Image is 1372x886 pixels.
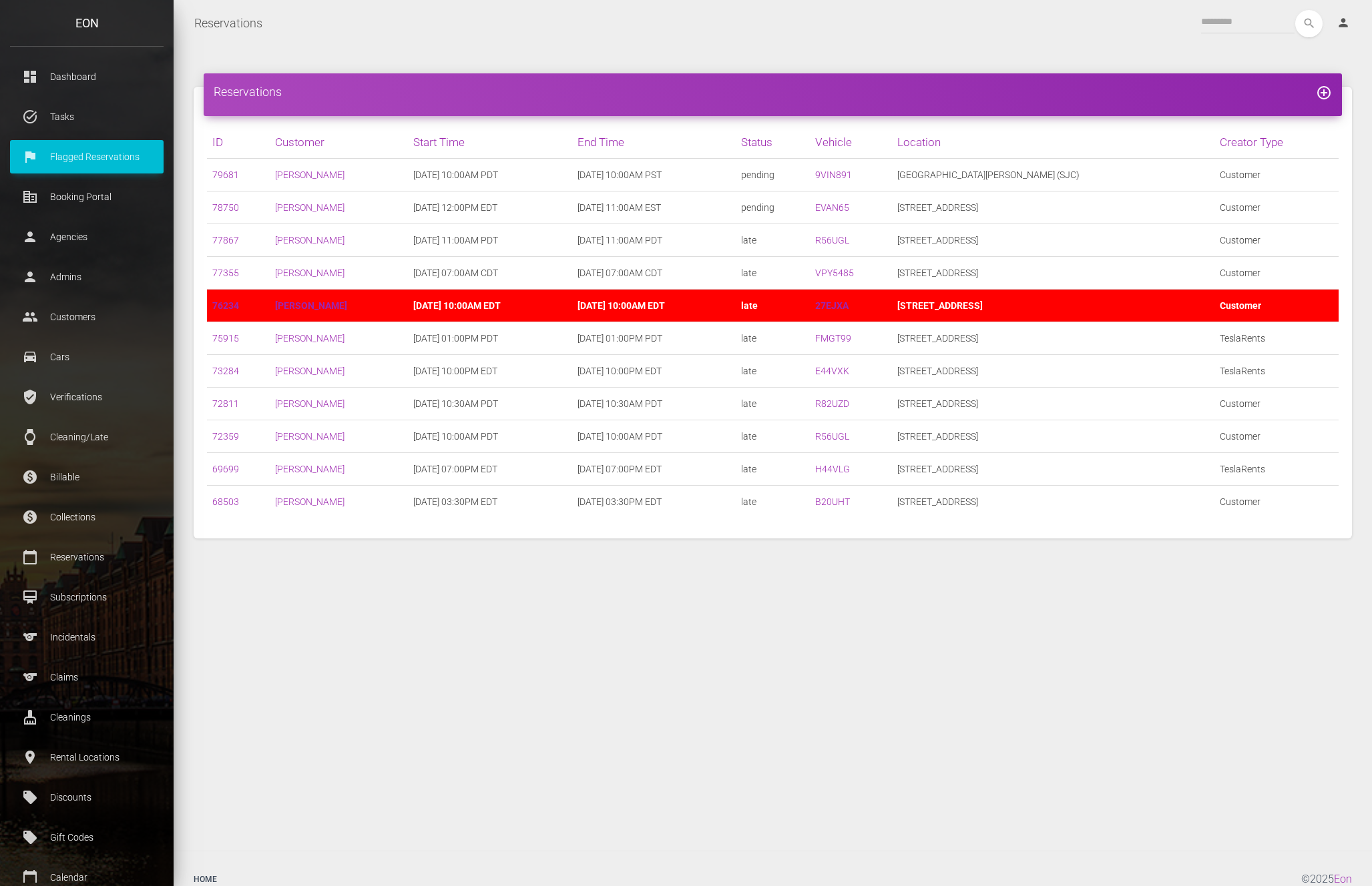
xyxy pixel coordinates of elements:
a: [PERSON_NAME] [275,169,345,180]
a: 77355 [212,268,239,278]
td: [DATE] 11:00AM PDT [408,224,572,257]
td: [DATE] 10:00AM EDT [408,290,572,322]
a: [PERSON_NAME] [275,366,345,376]
td: [DATE] 10:00PM EDT [408,355,572,388]
p: Collections [20,507,154,527]
td: Customer [1214,486,1339,518]
a: drive_eta Cars [10,340,164,374]
a: person Agencies [10,220,164,254]
td: late [736,486,809,518]
td: Customer [1214,224,1339,257]
a: 77867 [212,235,239,246]
a: corporate_fare Booking Portal [10,180,164,213]
a: add_circle_outline [1316,85,1332,99]
td: late [736,388,809,420]
a: FMGT99 [815,333,851,344]
td: [DATE] 10:30AM PDT [408,388,572,420]
td: late [736,355,809,388]
td: [STREET_ADDRESS] [892,191,1214,224]
p: Incidentals [20,627,154,647]
p: Verifications [20,387,154,407]
td: [STREET_ADDRESS] [892,453,1214,486]
th: End Time [572,126,736,159]
p: Reservations [20,547,154,567]
a: R56UGL [815,431,849,442]
td: TeslaRents [1214,355,1339,388]
a: person [1327,10,1362,37]
a: paid Collections [10,500,164,534]
a: [PERSON_NAME] [275,268,345,278]
p: Rental Locations [20,747,154,767]
a: E44VXK [815,366,849,376]
a: dashboard Dashboard [10,60,164,93]
td: [DATE] 12:00PM EDT [408,191,572,224]
p: Dashboard [20,67,154,87]
a: local_offer Discounts [10,781,164,814]
a: 76234 [212,300,239,311]
a: R82UZD [815,398,849,409]
td: late [736,290,809,322]
td: [DATE] 11:00AM PDT [572,224,736,257]
a: [PERSON_NAME] [275,235,345,246]
a: [PERSON_NAME] [275,496,345,507]
a: place Rental Locations [10,741,164,774]
a: 68503 [212,496,239,507]
td: pending [736,159,809,191]
a: sports Incidentals [10,620,164,654]
a: sports Claims [10,660,164,694]
p: Claims [20,667,154,687]
a: 78750 [212,202,239,213]
td: [STREET_ADDRESS] [892,486,1214,518]
td: late [736,322,809,355]
td: [STREET_ADDRESS] [892,322,1214,355]
p: Cars [20,347,154,367]
td: [STREET_ADDRESS] [892,388,1214,420]
button: search [1295,10,1323,37]
a: 79681 [212,169,239,180]
a: [PERSON_NAME] [275,333,345,344]
p: Flagged Reservations [20,147,154,167]
th: Creator Type [1214,126,1339,159]
td: Customer [1214,191,1339,224]
th: ID [207,126,270,159]
i: person [1337,16,1350,29]
a: task_alt Tasks [10,100,164,133]
a: paid Billable [10,460,164,494]
td: [DATE] 03:30PM EDT [408,486,572,518]
th: Vehicle [810,126,893,159]
td: [DATE] 07:00PM EDT [408,453,572,486]
a: person Admins [10,260,164,294]
a: 72811 [212,398,239,409]
p: Gift Codes [20,827,154,847]
a: H44VLG [815,464,850,474]
a: cleaning_services Cleanings [10,701,164,734]
a: B20UHT [815,496,850,507]
a: people Customers [10,300,164,334]
p: Billable [20,467,154,487]
a: Reservations [194,7,262,40]
p: Admins [20,267,154,287]
td: [DATE] 03:30PM EDT [572,486,736,518]
a: [PERSON_NAME] [275,398,345,409]
a: 69699 [212,464,239,474]
i: add_circle_outline [1316,85,1332,101]
p: Discounts [20,787,154,807]
a: EVAN65 [815,202,849,213]
td: [DATE] 10:00AM PDT [408,159,572,191]
a: [PERSON_NAME] [275,202,345,213]
td: [DATE] 10:00AM EDT [572,290,736,322]
p: Subscriptions [20,587,154,607]
td: late [736,420,809,453]
td: Customer [1214,257,1339,290]
td: Customer [1214,290,1339,322]
td: [DATE] 10:30AM PDT [572,388,736,420]
a: watch Cleaning/Late [10,420,164,454]
td: [GEOGRAPHIC_DATA][PERSON_NAME] (SJC) [892,159,1214,191]
td: [STREET_ADDRESS] [892,290,1214,322]
td: [STREET_ADDRESS] [892,257,1214,290]
td: [DATE] 10:00AM PDT [408,420,572,453]
td: [DATE] 10:00AM PST [572,159,736,191]
td: Customer [1214,420,1339,453]
td: pending [736,191,809,224]
td: TeslaRents [1214,453,1339,486]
